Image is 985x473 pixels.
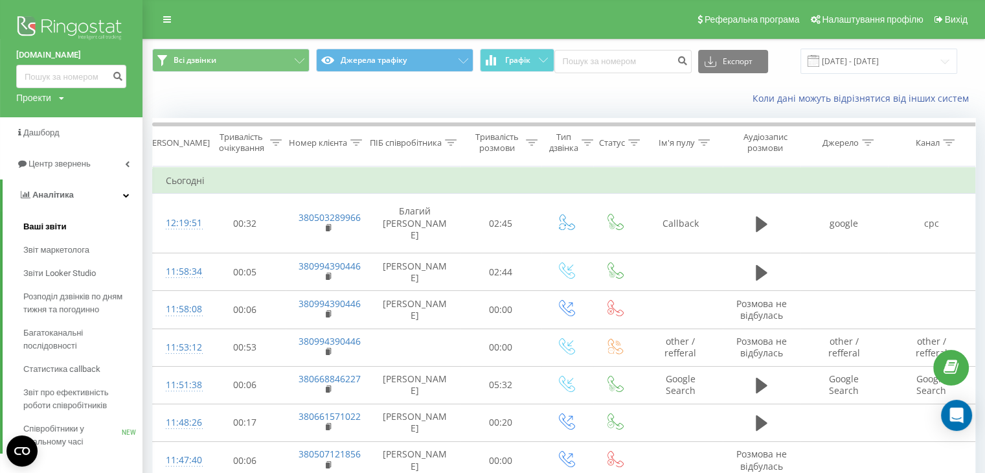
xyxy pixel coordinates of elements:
[23,220,67,233] span: Ваші звіти
[370,137,442,148] div: ПІБ співробітника
[554,50,692,73] input: Пошук за номером
[370,291,460,329] td: [PERSON_NAME]
[736,335,787,359] span: Розмова не відбулась
[23,285,142,321] a: Розподіл дзвінків по дням тижня та погодинно
[205,404,286,441] td: 00:17
[800,366,888,404] td: Google Search
[23,386,136,412] span: Звіт про ефективність роботи співробітників
[3,179,142,211] a: Аналiтика
[299,260,361,272] a: 380994390446
[6,435,38,467] button: Open CMP widget
[460,404,541,441] td: 00:20
[941,400,972,431] div: Open Intercom Messenger
[659,137,695,148] div: Ім'я пулу
[166,211,192,236] div: 12:19:51
[736,297,787,321] span: Розмова не відбулась
[888,194,975,253] td: cpc
[32,190,74,200] span: Аналiтика
[205,291,286,329] td: 00:06
[23,327,136,352] span: Багатоканальні послідовності
[639,194,723,253] td: Callback
[299,410,361,422] a: 380661571022
[166,297,192,322] div: 11:58:08
[166,373,192,398] div: 11:51:38
[16,65,126,88] input: Пошук за номером
[166,335,192,360] div: 11:53:12
[888,329,975,366] td: other / refferal
[800,194,888,253] td: google
[205,194,286,253] td: 00:32
[166,410,192,435] div: 11:48:26
[216,132,267,154] div: Тривалість очікування
[23,267,96,280] span: Звіти Looker Studio
[23,363,100,376] span: Статистика callback
[549,132,578,154] div: Тип дзвінка
[299,335,361,347] a: 380994390446
[370,253,460,291] td: [PERSON_NAME]
[299,373,361,385] a: 380668846227
[460,329,541,366] td: 00:00
[370,194,460,253] td: Благий [PERSON_NAME]
[16,91,51,104] div: Проекти
[205,253,286,291] td: 00:05
[205,329,286,366] td: 00:53
[23,244,89,257] span: Звіт маркетолога
[166,259,192,284] div: 11:58:34
[639,329,723,366] td: other / refferal
[888,366,975,404] td: Google Search
[316,49,473,72] button: Джерела трафіку
[639,366,723,404] td: Google Search
[800,329,888,366] td: other / refferal
[28,159,91,168] span: Центр звернень
[370,366,460,404] td: [PERSON_NAME]
[460,291,541,329] td: 00:00
[23,417,142,454] a: Співробітники у реальному часіNEW
[144,137,210,148] div: [PERSON_NAME]
[460,194,541,253] td: 02:45
[299,297,361,310] a: 380994390446
[23,358,142,381] a: Статистика callback
[471,132,523,154] div: Тривалість розмови
[734,132,797,154] div: Аудіозапис розмови
[599,137,625,148] div: Статус
[822,14,923,25] span: Налаштування профілю
[460,366,541,404] td: 05:32
[174,55,216,65] span: Всі дзвінки
[299,448,361,460] a: 380507121856
[480,49,554,72] button: Графік
[23,290,136,316] span: Розподіл дзвінків по дням тижня та погодинно
[822,137,859,148] div: Джерело
[705,14,800,25] span: Реферальна програма
[205,366,286,404] td: 00:06
[916,137,940,148] div: Канал
[23,321,142,358] a: Багатоканальні послідовності
[753,92,975,104] a: Коли дані можуть відрізнятися вiд інших систем
[370,404,460,441] td: [PERSON_NAME]
[23,381,142,417] a: Звіт про ефективність роботи співробітників
[23,422,122,448] span: Співробітники у реальному часі
[698,50,768,73] button: Експорт
[23,215,142,238] a: Ваші звіти
[945,14,968,25] span: Вихід
[166,448,192,473] div: 11:47:40
[16,13,126,45] img: Ringostat logo
[299,211,361,224] a: 380503289966
[23,128,60,137] span: Дашборд
[736,448,787,472] span: Розмова не відбулась
[289,137,347,148] div: Номер клієнта
[16,49,126,62] a: [DOMAIN_NAME]
[460,253,541,291] td: 02:44
[23,262,142,285] a: Звіти Looker Studio
[23,238,142,262] a: Звіт маркетолога
[505,56,530,65] span: Графік
[152,49,310,72] button: Всі дзвінки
